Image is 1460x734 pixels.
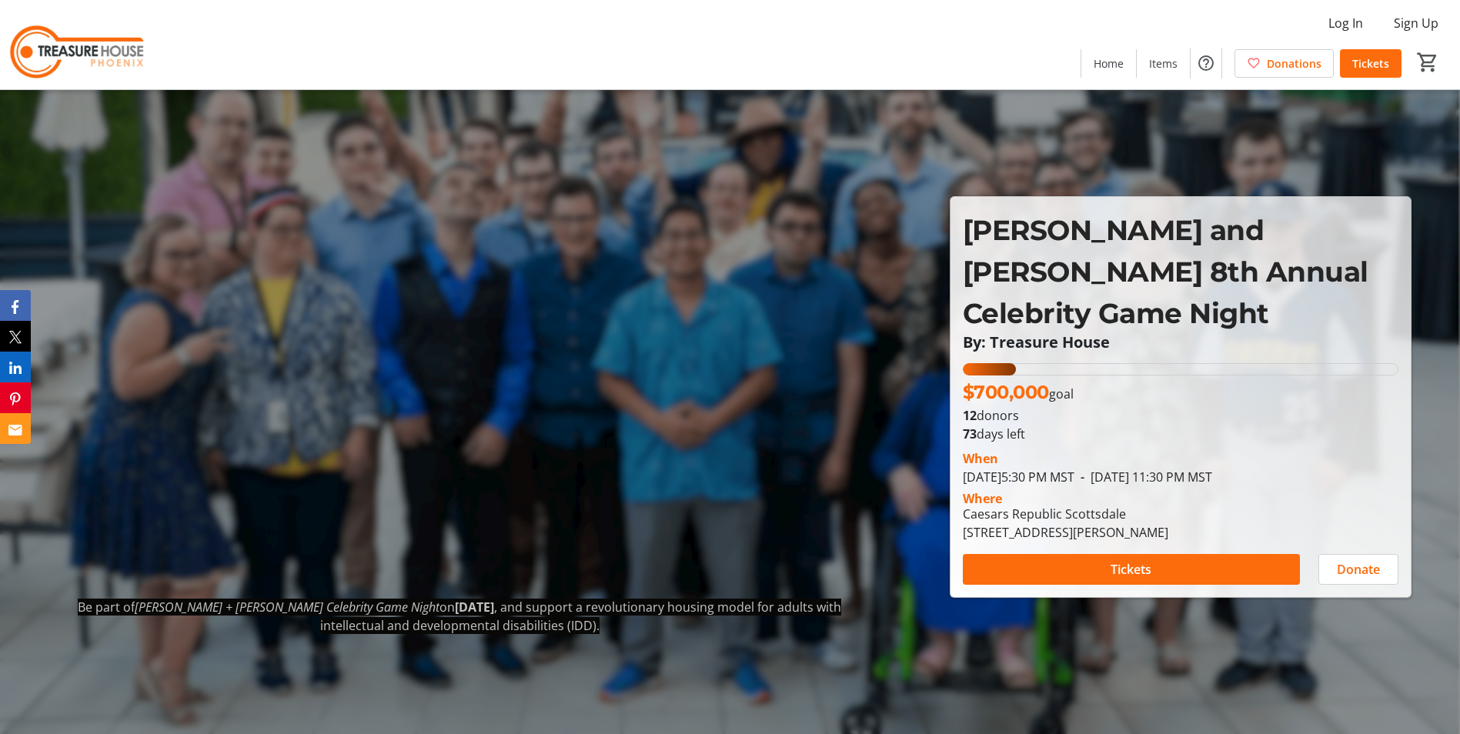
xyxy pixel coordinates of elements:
[963,492,1002,505] div: Where
[1394,14,1438,32] span: Sign Up
[1074,469,1091,485] span: -
[1094,55,1124,72] span: Home
[455,599,494,616] strong: [DATE]
[1381,11,1451,35] button: Sign Up
[1340,49,1402,78] a: Tickets
[1316,11,1375,35] button: Log In
[1352,55,1389,72] span: Tickets
[1328,14,1363,32] span: Log In
[1414,48,1442,76] button: Cart
[963,449,998,468] div: When
[963,334,1398,351] p: By: Treasure House
[963,407,977,424] b: 12
[1318,554,1398,585] button: Donate
[1111,560,1151,579] span: Tickets
[1337,560,1380,579] span: Donate
[963,363,1398,375] div: 12.164992857142856% of fundraising goal reached
[1149,55,1178,72] span: Items
[963,554,1300,585] button: Tickets
[1137,49,1190,78] a: Items
[439,599,455,616] span: on
[1234,49,1334,78] a: Donations
[963,469,1074,485] span: [DATE] 5:30 PM MST
[963,379,1074,406] p: goal
[963,209,1398,334] p: [PERSON_NAME] and [PERSON_NAME] 8th Annual Celebrity Game Night
[1267,55,1321,72] span: Donations
[963,425,1398,443] p: days left
[963,406,1398,425] p: donors
[1191,48,1221,78] button: Help
[1081,49,1136,78] a: Home
[963,425,977,442] span: 73
[78,599,135,616] span: Be part of
[963,505,1168,523] div: Caesars Republic Scottsdale
[1074,469,1212,485] span: [DATE] 11:30 PM MST
[320,599,842,634] span: , and support a revolutionary housing model for adults with intellectual and developmental disabi...
[135,599,439,616] em: [PERSON_NAME] + [PERSON_NAME] Celebrity Game Night
[58,146,862,599] iframe: Join Us for Celebrity Game Night – Support Treasure House!
[9,6,146,83] img: Treasure House's Logo
[963,523,1168,542] div: [STREET_ADDRESS][PERSON_NAME]
[963,381,1049,403] span: $700,000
